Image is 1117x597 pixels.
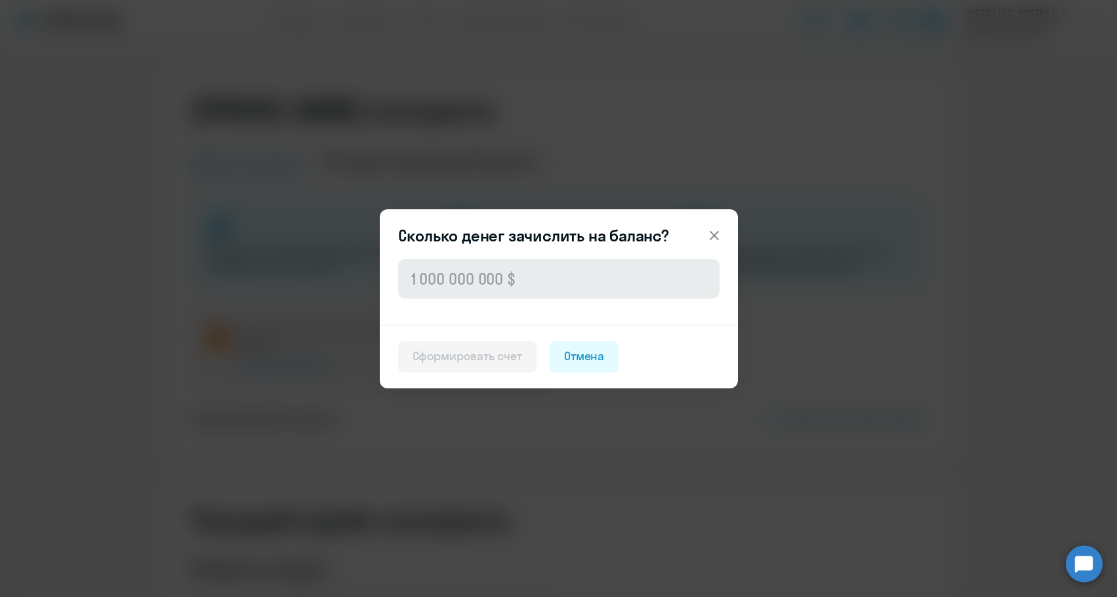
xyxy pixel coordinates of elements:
[550,341,619,373] button: Отмена
[398,341,537,373] button: Сформировать счет
[564,348,605,365] div: Отмена
[413,348,522,365] div: Сформировать счет
[380,225,738,246] header: Сколько денег зачислить на баланс?
[398,259,720,298] input: 1 000 000 000 $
